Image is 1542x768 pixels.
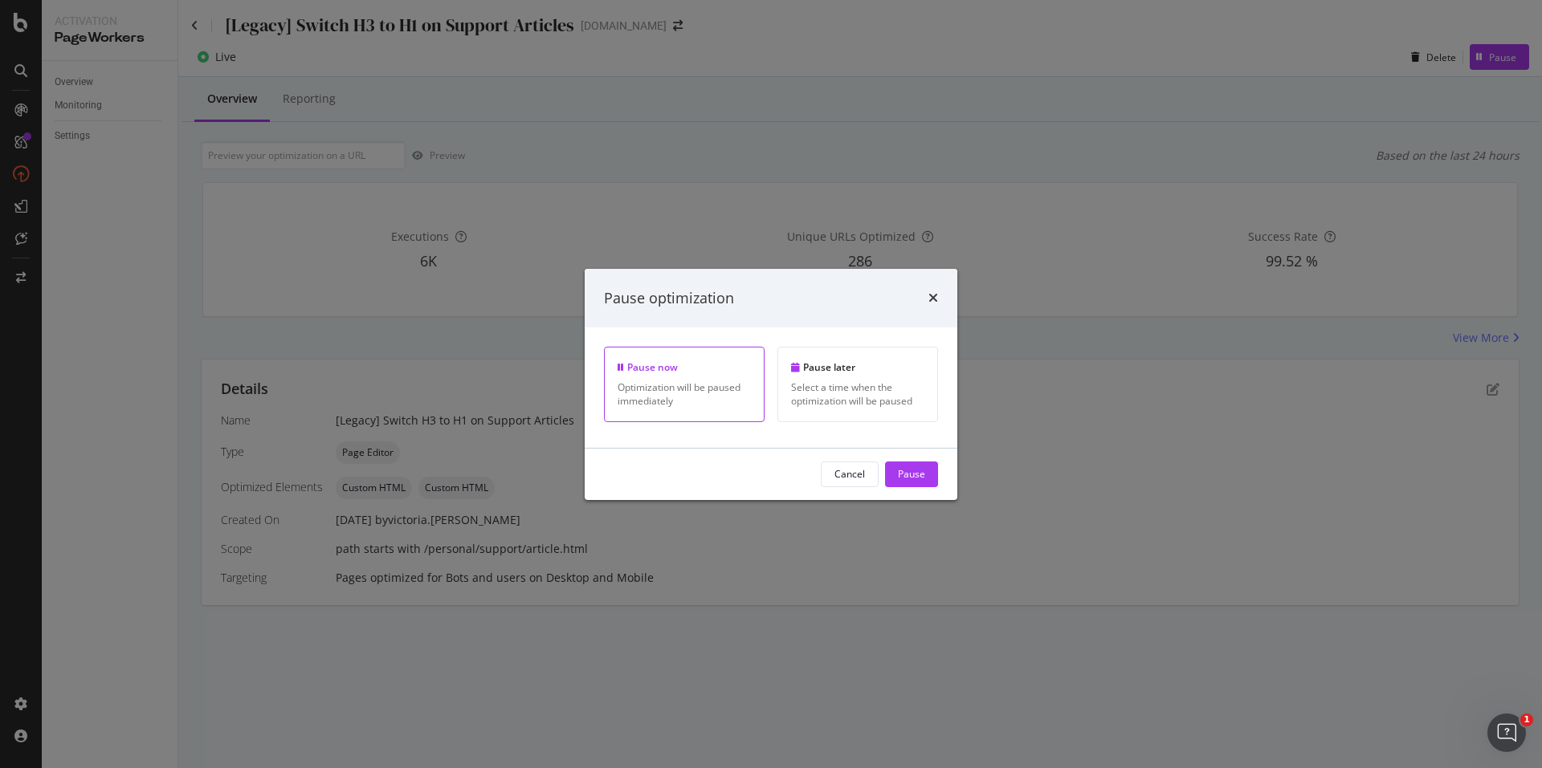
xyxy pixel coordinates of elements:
[791,360,924,374] div: Pause later
[1520,713,1533,726] span: 1
[585,268,957,499] div: modal
[604,287,734,308] div: Pause optimization
[618,380,751,408] div: Optimization will be paused immediately
[928,287,938,308] div: times
[834,467,865,481] div: Cancel
[618,360,751,374] div: Pause now
[791,380,924,408] div: Select a time when the optimization will be paused
[1487,713,1526,752] iframe: Intercom live chat
[898,467,925,481] div: Pause
[885,461,938,487] button: Pause
[821,461,879,487] button: Cancel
